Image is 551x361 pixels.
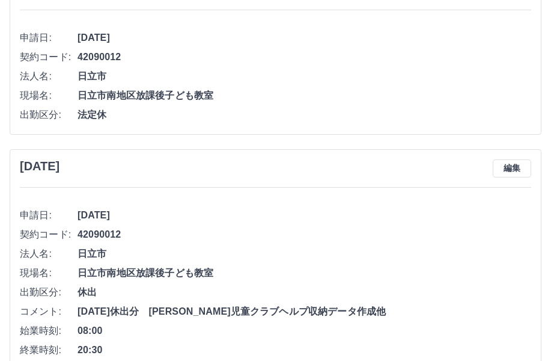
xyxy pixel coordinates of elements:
[20,159,59,173] h3: [DATE]
[78,50,531,64] span: 42090012
[78,266,531,280] span: 日立市南地区放課後子ども教室
[20,285,78,300] span: 出勤区分:
[78,304,531,319] span: [DATE]休出分 [PERSON_NAME]児童クラブヘルプ収納データ作成他
[20,88,78,103] span: 現場名:
[20,208,78,223] span: 申請日:
[493,159,531,177] button: 編集
[20,31,78,45] span: 申請日:
[78,324,531,338] span: 08:00
[78,285,531,300] span: 休出
[78,208,531,223] span: [DATE]
[20,266,78,280] span: 現場名:
[78,247,531,261] span: 日立市
[20,69,78,84] span: 法人名:
[20,343,78,357] span: 終業時刻:
[78,343,531,357] span: 20:30
[78,108,531,122] span: 法定休
[78,227,531,242] span: 42090012
[20,227,78,242] span: 契約コード:
[78,69,531,84] span: 日立市
[20,247,78,261] span: 法人名:
[78,31,531,45] span: [DATE]
[20,108,78,122] span: 出勤区分:
[20,50,78,64] span: 契約コード:
[20,304,78,319] span: コメント:
[78,88,531,103] span: 日立市南地区放課後子ども教室
[20,324,78,338] span: 始業時刻:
